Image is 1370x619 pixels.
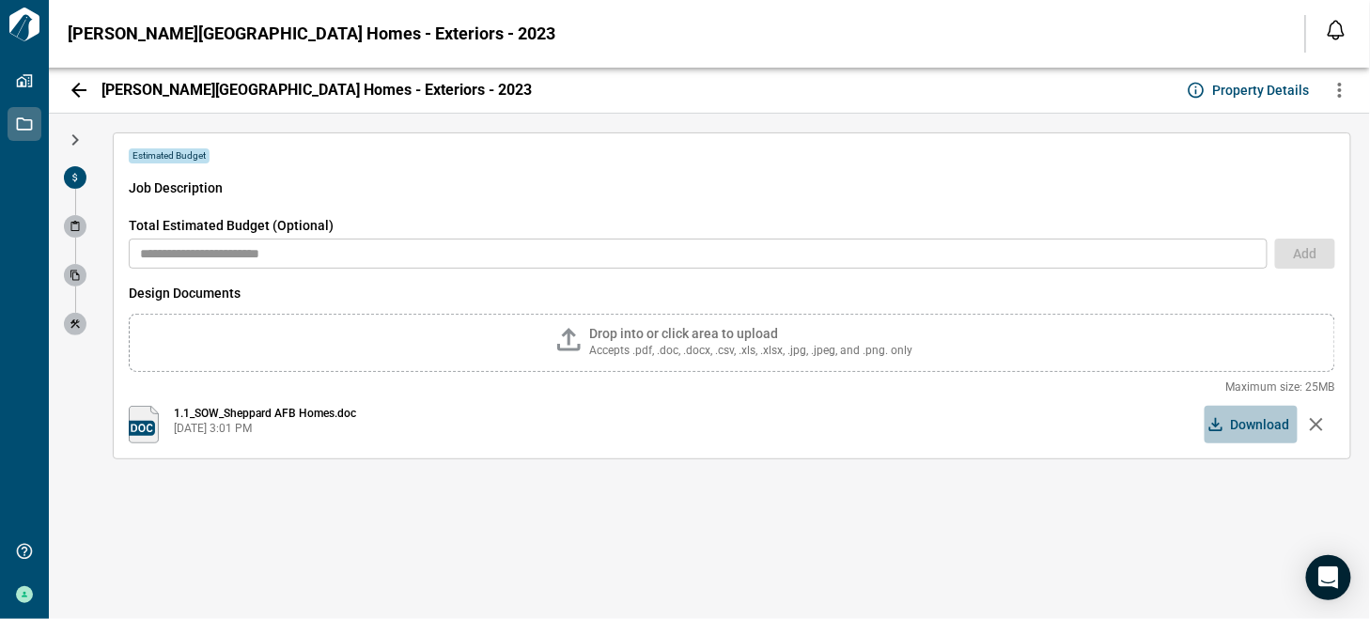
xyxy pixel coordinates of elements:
[174,421,356,436] span: [DATE] 3:01 PM
[129,379,1335,395] span: Maximum size: 25MB
[68,24,555,43] span: [PERSON_NAME][GEOGRAPHIC_DATA] Homes - Exteriors - 2023
[129,216,1335,235] span: Total Estimated Budget (Optional)
[1205,406,1298,443] button: Download
[129,284,1335,302] span: Design Documents
[1231,415,1290,434] span: Download
[101,81,532,100] span: [PERSON_NAME][GEOGRAPHIC_DATA] Homes - Exteriors - 2023
[1321,71,1359,109] button: more
[589,326,778,341] span: Drop into or click area to upload
[129,148,210,163] span: Estimated Budget
[1306,555,1351,600] div: Open Intercom Messenger
[1321,15,1351,45] button: Open notification feed
[1183,75,1317,105] button: Property Details
[1213,81,1310,100] span: Property Details
[129,178,1335,197] span: Job Description
[129,406,159,443] img: doc
[174,406,356,421] span: 1.1_SOW_Sheppard AFB Homes.doc
[589,343,912,358] span: Accepts .pdf, .doc, .docx, .csv, .xls, .xlsx, .jpg, .jpeg, and .png. only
